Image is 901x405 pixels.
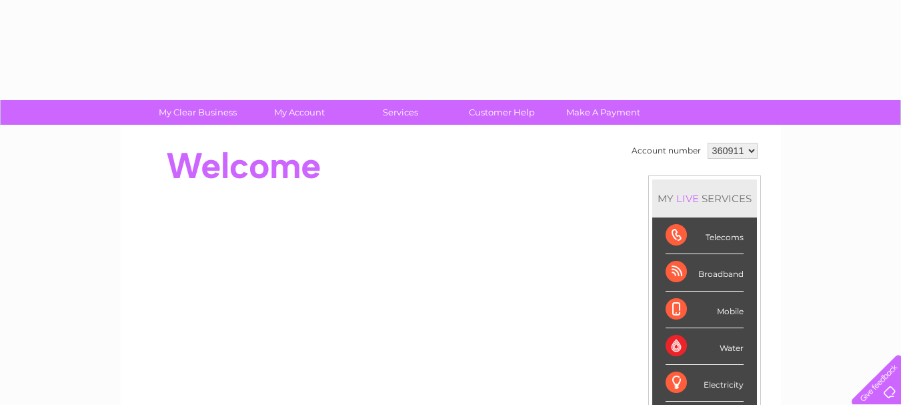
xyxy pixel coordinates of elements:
div: Electricity [666,365,744,402]
td: Account number [628,139,704,162]
a: My Clear Business [143,100,253,125]
a: Make A Payment [548,100,658,125]
a: My Account [244,100,354,125]
a: Services [345,100,456,125]
a: Customer Help [447,100,557,125]
div: Telecoms [666,218,744,254]
div: Mobile [666,292,744,328]
div: MY SERVICES [652,179,757,218]
div: LIVE [674,192,702,205]
div: Broadband [666,254,744,291]
div: Water [666,328,744,365]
